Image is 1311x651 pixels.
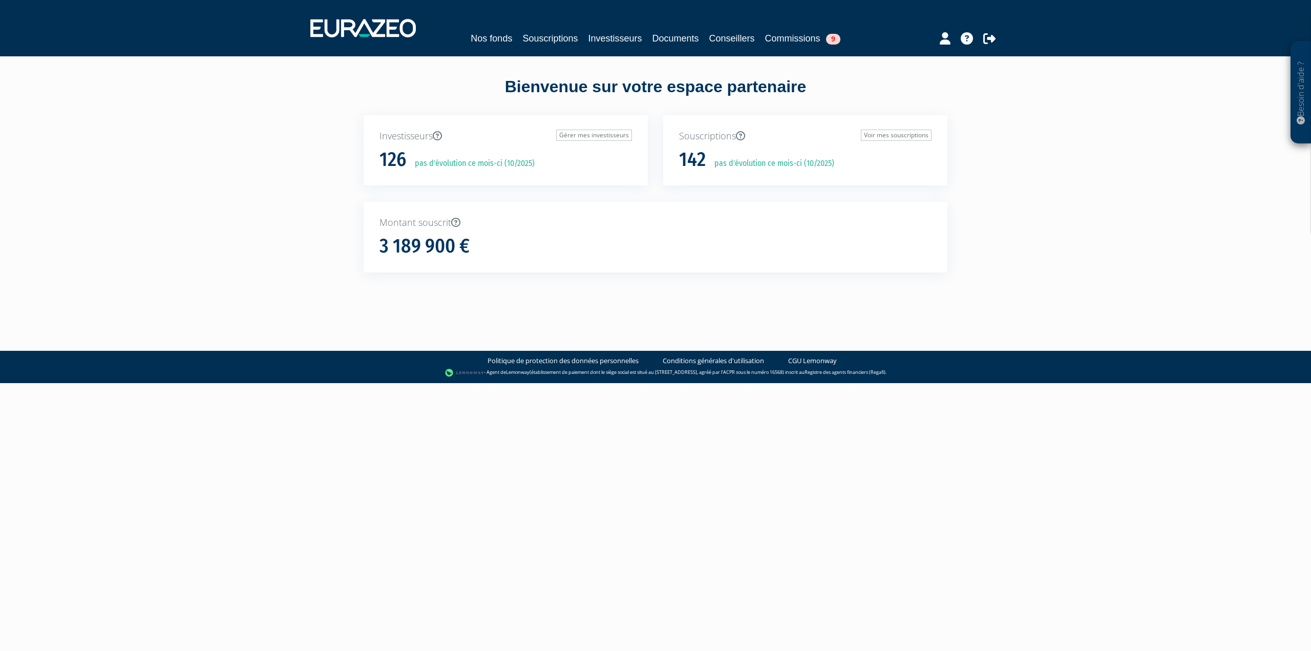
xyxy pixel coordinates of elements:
[379,130,632,143] p: Investisseurs
[408,158,535,170] p: pas d'évolution ce mois-ci (10/2025)
[488,356,639,366] a: Politique de protection des données personnelles
[379,236,470,257] h1: 3 189 900 €
[471,31,512,46] a: Nos fonds
[861,130,932,141] a: Voir mes souscriptions
[765,31,840,46] a: Commissions9
[826,34,840,45] span: 9
[556,130,632,141] a: Gérer mes investisseurs
[788,356,837,366] a: CGU Lemonway
[379,216,932,229] p: Montant souscrit
[310,19,416,37] img: 1732889491-logotype_eurazeo_blanc_rvb.png
[445,368,484,378] img: logo-lemonway.png
[522,31,578,46] a: Souscriptions
[1295,47,1307,139] p: Besoin d'aide ?
[356,75,955,115] div: Bienvenue sur votre espace partenaire
[679,130,932,143] p: Souscriptions
[707,158,834,170] p: pas d'évolution ce mois-ci (10/2025)
[663,356,764,366] a: Conditions générales d'utilisation
[506,369,530,375] a: Lemonway
[588,31,642,46] a: Investisseurs
[379,149,406,171] h1: 126
[709,31,755,46] a: Conseillers
[805,369,885,375] a: Registre des agents financiers (Regafi)
[652,31,699,46] a: Documents
[10,368,1301,378] div: - Agent de (établissement de paiement dont le siège social est situé au [STREET_ADDRESS], agréé p...
[679,149,706,171] h1: 142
